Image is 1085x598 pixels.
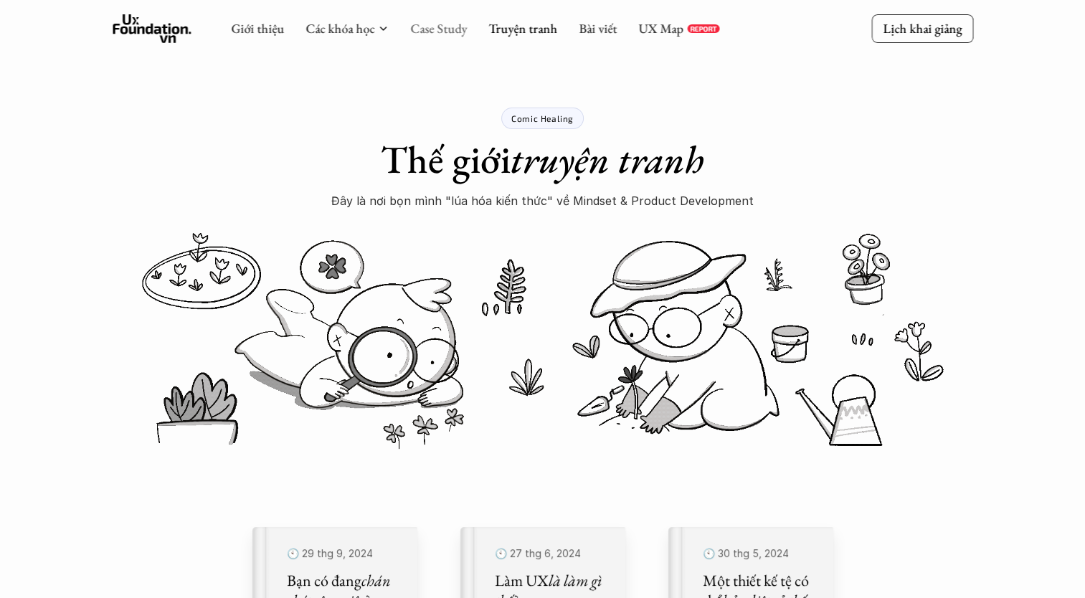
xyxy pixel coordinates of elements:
[305,20,374,37] a: Các khóa học
[511,134,704,184] em: truyện tranh
[511,113,574,123] p: Comic Healing
[703,544,816,564] p: 🕙 30 thg 5, 2024
[495,544,608,564] p: 🕙 27 thg 6, 2024
[331,190,754,212] p: Đây là nơi bọn mình "lúa hóa kiến thức" về Mindset & Product Development
[231,20,284,37] a: Giới thiệu
[381,136,704,183] h1: Thế giới
[690,24,716,33] p: REPORT
[579,20,617,37] a: Bài viết
[883,20,962,37] p: Lịch khai giảng
[410,20,467,37] a: Case Study
[871,14,973,42] a: Lịch khai giảng
[638,20,683,37] a: UX Map
[687,24,719,33] a: REPORT
[488,20,557,37] a: Truyện tranh
[287,544,400,564] p: 🕙 29 thg 9, 2024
